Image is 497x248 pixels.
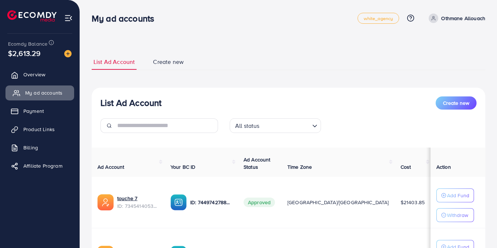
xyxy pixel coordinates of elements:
[262,119,309,131] input: Search for option
[436,208,474,222] button: Withdraw
[401,199,425,206] span: $21403.85
[5,104,74,118] a: Payment
[8,48,41,58] span: $2,613.29
[64,14,73,22] img: menu
[5,140,74,155] a: Billing
[98,163,125,171] span: Ad Account
[443,99,469,107] span: Create new
[100,98,161,108] h3: List Ad Account
[436,163,451,171] span: Action
[171,194,187,210] img: ic-ba-acc.ded83a64.svg
[5,67,74,82] a: Overview
[364,16,393,21] span: white_agency
[436,188,474,202] button: Add Fund
[244,156,271,171] span: Ad Account Status
[64,50,72,57] img: image
[244,198,275,207] span: Approved
[23,107,44,115] span: Payment
[426,14,485,23] a: Othmane Allouach
[23,144,38,151] span: Billing
[5,85,74,100] a: My ad accounts
[234,121,261,131] span: All status
[153,58,184,66] span: Create new
[25,89,62,96] span: My ad accounts
[287,199,389,206] span: [GEOGRAPHIC_DATA]/[GEOGRAPHIC_DATA]
[171,163,196,171] span: Your BC ID
[5,122,74,137] a: Product Links
[23,162,62,169] span: Affiliate Program
[401,163,411,171] span: Cost
[190,198,232,207] p: ID: 7449742788461903889
[117,202,159,210] span: ID: 7345414053650628609
[7,10,57,22] img: logo
[117,195,159,210] div: <span class='underline'>touche 7</span></br>7345414053650628609
[8,40,47,47] span: Ecomdy Balance
[358,13,399,24] a: white_agency
[23,71,45,78] span: Overview
[117,195,159,202] a: touche 7
[5,159,74,173] a: Affiliate Program
[436,96,477,110] button: Create new
[230,118,321,133] div: Search for option
[287,163,312,171] span: Time Zone
[92,13,160,24] h3: My ad accounts
[98,194,114,210] img: ic-ads-acc.e4c84228.svg
[441,14,485,23] p: Othmane Allouach
[447,191,469,200] p: Add Fund
[23,126,55,133] span: Product Links
[93,58,135,66] span: List Ad Account
[447,211,468,220] p: Withdraw
[466,215,492,243] iframe: Chat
